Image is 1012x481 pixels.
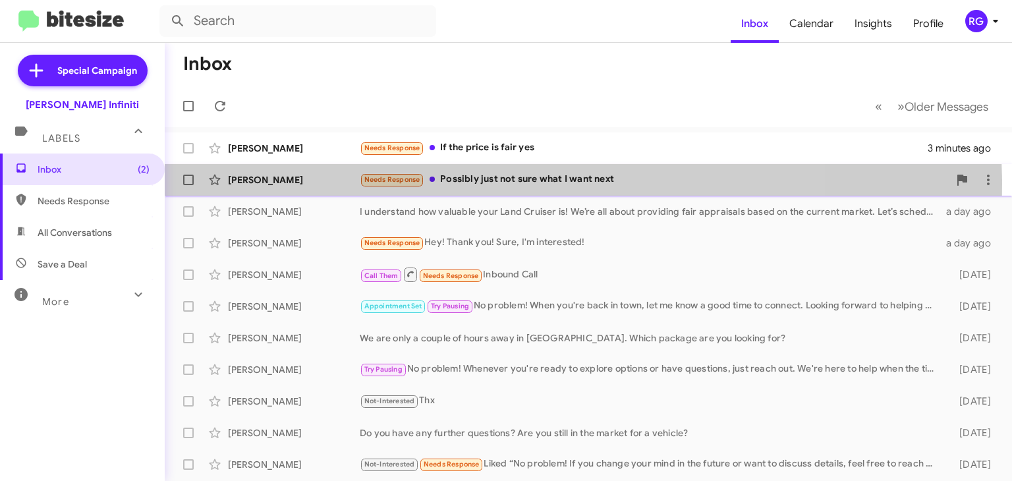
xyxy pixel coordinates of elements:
span: Try Pausing [431,302,469,310]
span: Special Campaign [57,64,137,77]
a: Profile [903,5,954,43]
div: [PERSON_NAME] [228,268,360,281]
div: [DATE] [943,363,1001,376]
button: RG [954,10,998,32]
div: [PERSON_NAME] [228,237,360,250]
span: Inbox [38,163,150,176]
div: 3 minutes ago [928,142,1001,155]
div: [PERSON_NAME] [228,395,360,408]
span: Appointment Set [364,302,422,310]
div: [DATE] [943,426,1001,439]
div: a day ago [943,205,1001,218]
button: Next [889,93,996,120]
div: [PERSON_NAME] Infiniti [26,98,139,111]
div: [DATE] [943,395,1001,408]
div: [DATE] [943,458,1001,471]
div: RG [965,10,988,32]
span: Needs Response [364,144,420,152]
div: [PERSON_NAME] [228,363,360,376]
nav: Page navigation example [868,93,996,120]
div: No problem! Whenever you're ready to explore options or have questions, just reach out. We're her... [360,362,943,377]
div: [PERSON_NAME] [228,205,360,218]
span: (2) [138,163,150,176]
span: Needs Response [364,175,420,184]
div: [PERSON_NAME] [228,458,360,471]
div: Do you have any further questions? Are you still in the market for a vehicle? [360,426,943,439]
span: All Conversations [38,226,112,239]
span: Try Pausing [364,365,403,374]
span: Call Them [364,271,399,280]
div: [DATE] [943,268,1001,281]
input: Search [159,5,436,37]
a: Insights [844,5,903,43]
span: Needs Response [364,239,420,247]
span: » [897,98,905,115]
a: Calendar [779,5,844,43]
h1: Inbox [183,53,232,74]
span: « [875,98,882,115]
span: Needs Response [423,271,479,280]
div: [PERSON_NAME] [228,173,360,186]
span: Not-Interested [364,397,415,405]
div: [PERSON_NAME] [228,426,360,439]
div: [PERSON_NAME] [228,300,360,313]
div: [PERSON_NAME] [228,142,360,155]
span: More [42,296,69,308]
div: Inbound Call [360,266,943,283]
button: Previous [867,93,890,120]
div: If the price is fair yes [360,140,928,156]
span: Older Messages [905,99,988,114]
div: a day ago [943,237,1001,250]
a: Inbox [731,5,779,43]
span: Needs Response [38,194,150,208]
div: Thx [360,393,943,409]
a: Special Campaign [18,55,148,86]
div: Possibly just not sure what I want next [360,172,949,187]
div: We are only a couple of hours away in [GEOGRAPHIC_DATA]. Which package are you looking for? [360,331,943,345]
div: Hey! Thank you! Sure, I'm interested! [360,235,943,250]
span: Labels [42,132,80,144]
div: [PERSON_NAME] [228,331,360,345]
span: Not-Interested [364,460,415,468]
span: Save a Deal [38,258,87,271]
span: Needs Response [424,460,480,468]
div: [DATE] [943,331,1001,345]
div: I understand how valuable your Land Cruiser is! We’re all about providing fair appraisals based o... [360,205,943,218]
div: Liked “No problem! If you change your mind in the future or want to discuss details, feel free to... [360,457,943,472]
div: No problem! When you're back in town, let me know a good time to connect. Looking forward to help... [360,298,943,314]
div: [DATE] [943,300,1001,313]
